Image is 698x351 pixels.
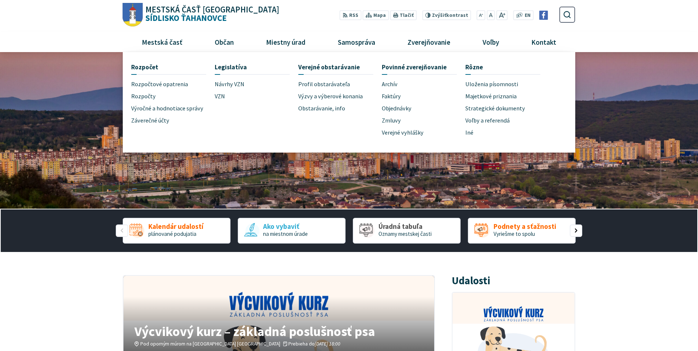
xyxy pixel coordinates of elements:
span: Obstarávanie, info [298,102,345,114]
span: Zmluvy [382,114,401,127]
span: Uloženia písomnosti [465,78,518,90]
a: Rôzne [465,61,540,74]
a: Samospráva [325,32,389,52]
img: Prejsť na domovskú stránku [123,3,143,27]
button: Zvýšiťkontrast [422,10,471,20]
a: Úradná tabuľa Oznamy mestskej časti [353,218,461,244]
span: Majetkové priznania [465,90,517,102]
span: Povinné zverejňovanie [382,61,447,74]
a: Zmluvy [382,114,465,127]
div: 4 / 5 [468,218,576,244]
span: Oznamy mestskej časti [378,230,432,237]
a: Majetkové priznania [465,90,549,102]
a: Kalendár udalostí plánované podujatia [123,218,230,244]
a: Voľby a referendá [465,114,549,127]
span: Výzvy a výberové konania [298,90,363,102]
span: Archív [382,78,398,90]
span: Kalendár udalostí [148,223,203,230]
a: Logo Sídlisko Ťahanovce, prejsť na domovskú stránku. [123,3,279,27]
span: Rozpočtové opatrenia [131,78,188,90]
a: RSS [340,10,361,20]
a: Voľby [469,32,513,52]
span: Podnety a sťažnosti [494,223,556,230]
span: Mapa [373,12,386,19]
span: Faktúry [382,90,401,102]
a: Záverečné účty [131,114,215,127]
span: EN [525,12,531,19]
a: VZN [215,90,298,102]
a: Výročné a hodnotiace správy [131,102,215,114]
span: Profil obstarávateľa [298,78,350,90]
div: Predošlý slajd [116,224,128,237]
span: plánované podujatia [148,230,196,237]
span: Miestny úrad [263,32,308,52]
a: Verejné obstarávanie [298,61,373,74]
a: Profil obstarávateľa [298,78,382,90]
a: Mestská časť [128,32,196,52]
div: 3 / 5 [353,218,461,244]
a: Rozpočty [131,90,215,102]
span: na miestnom úrade [263,230,308,237]
a: Mapa [363,10,389,20]
a: Obstarávanie, info [298,102,382,114]
span: Iné [465,127,473,139]
span: Výročné a hodnotiace správy [131,102,203,114]
span: Zverejňovanie [405,32,453,52]
span: Legislatíva [215,61,247,74]
a: Občan [201,32,247,52]
span: Občan [212,32,236,52]
span: Rôzne [465,61,483,74]
span: Pod oporným múrom na [GEOGRAPHIC_DATA] [GEOGRAPHIC_DATA] [140,341,280,347]
h3: Udalosti [452,275,490,286]
a: Rozpočet [131,61,206,74]
a: Iné [465,127,549,139]
span: Mestská časť [139,32,185,52]
span: Strategické dokumenty [465,102,525,114]
span: Ako vybaviť [263,223,308,230]
a: Zverejňovanie [394,32,464,52]
button: Nastaviť pôvodnú veľkosť písma [487,10,495,20]
div: 1 / 5 [123,218,230,244]
div: 2 / 5 [238,218,346,244]
a: Uloženia písomnosti [465,78,549,90]
em: [DATE] 18:00 [315,341,340,347]
span: kontrast [432,12,468,18]
button: Zmenšiť veľkosť písma [477,10,485,20]
span: Verejné vyhlášky [382,127,424,139]
span: Záverečné účty [131,114,169,127]
h1: Sídlisko Ťahanovce [143,6,280,22]
span: Úradná tabuľa [378,223,432,230]
span: Rozpočty [131,90,156,102]
span: Rozpočet [131,61,158,74]
button: Tlačiť [390,10,417,20]
a: Podnety a sťažnosti Vyriešme to spolu [468,218,576,244]
img: Prejsť na Facebook stránku [539,11,548,20]
a: Faktúry [382,90,465,102]
span: Voľby [480,32,502,52]
a: EN [523,12,533,19]
button: Zväčšiť veľkosť písma [496,10,507,20]
a: Povinné zverejňovanie [382,61,457,74]
span: Voľby a referendá [465,114,510,127]
a: Ako vybaviť na miestnom úrade [238,218,346,244]
span: VZN [215,90,225,102]
span: Kontakt [529,32,559,52]
span: Prebieha do [288,341,340,347]
a: Objednávky [382,102,465,114]
a: Návrhy VZN [215,78,298,90]
span: Návrhy VZN [215,78,244,90]
a: Legislatíva [215,61,290,74]
span: Tlačiť [400,12,414,18]
span: Verejné obstarávanie [298,61,360,74]
div: Nasledujúci slajd [570,224,582,237]
span: Vyriešme to spolu [494,230,535,237]
a: Archív [382,78,465,90]
a: Miestny úrad [252,32,319,52]
span: RSS [349,12,358,19]
span: Mestská časť [GEOGRAPHIC_DATA] [145,6,279,14]
a: Kontakt [518,32,570,52]
h4: Výcvikový kurz – základná poslušnosť psa [134,325,423,338]
span: Zvýšiť [432,12,446,18]
span: Objednávky [382,102,411,114]
a: Rozpočtové opatrenia [131,78,215,90]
